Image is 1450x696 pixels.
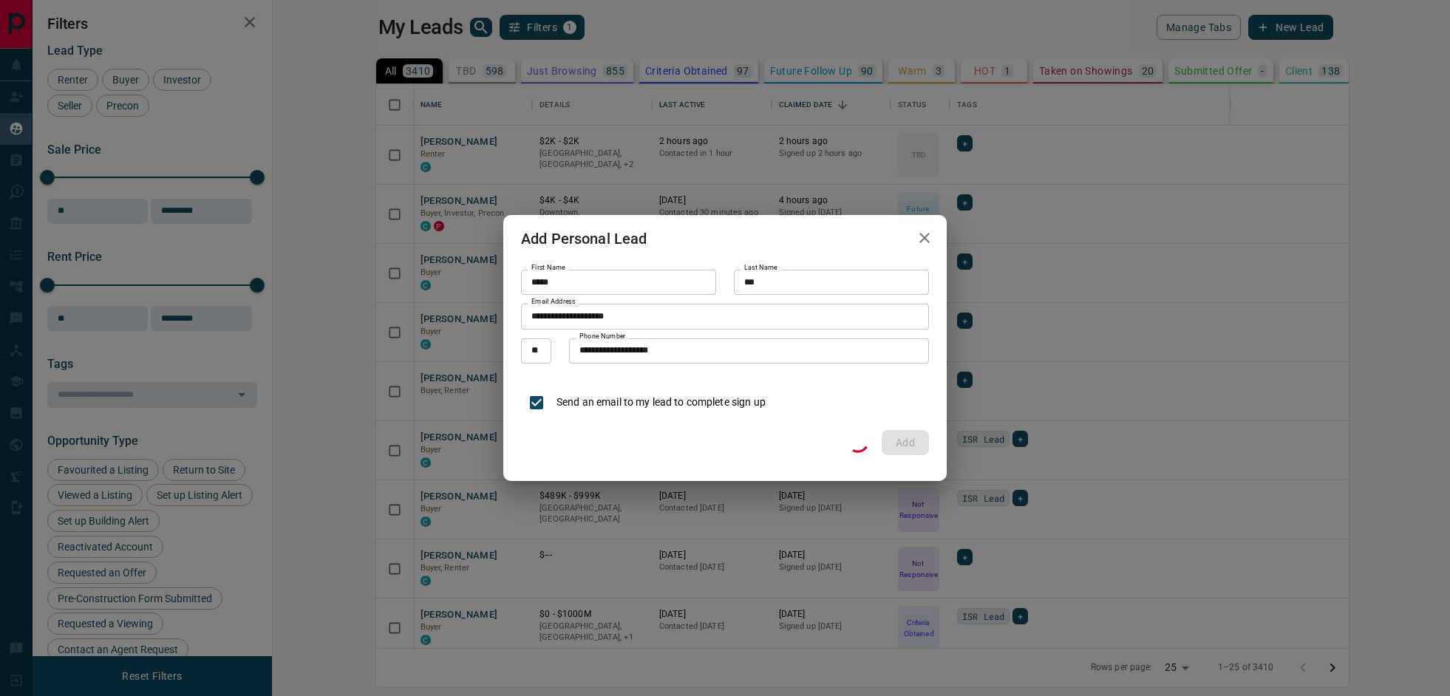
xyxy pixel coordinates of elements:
label: First Name [531,263,565,273]
label: Email Address [531,297,576,307]
label: Last Name [744,263,777,273]
p: Send an email to my lead to complete sign up [556,395,766,410]
h2: Add Personal Lead [503,215,665,262]
div: Loading [843,427,873,459]
label: Phone Number [579,332,626,341]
